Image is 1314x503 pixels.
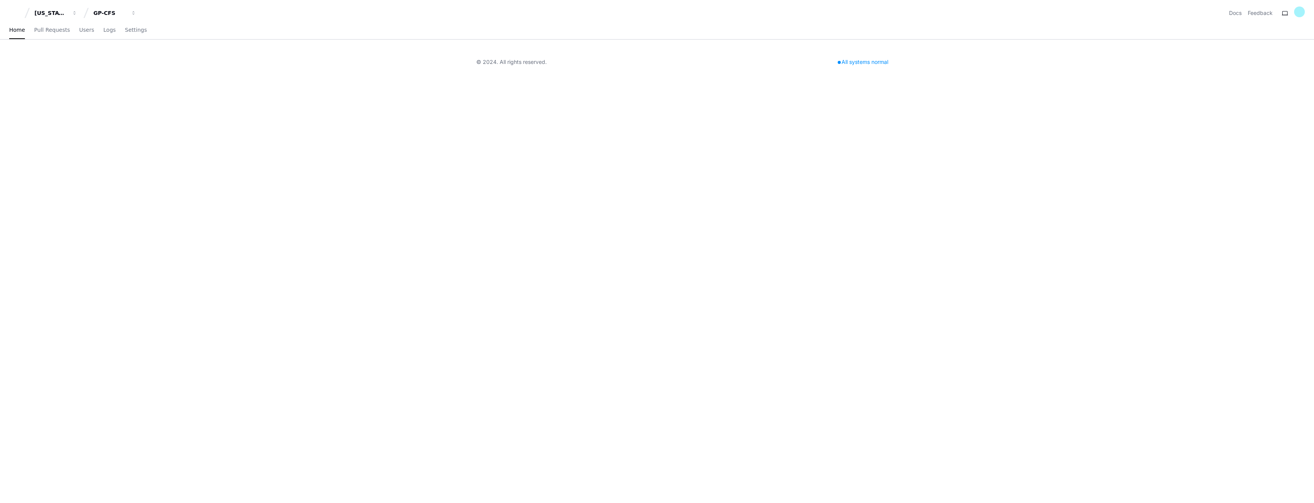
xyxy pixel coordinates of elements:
[79,21,94,39] a: Users
[103,28,116,32] span: Logs
[34,9,67,17] div: [US_STATE] Pacific
[476,58,547,66] div: © 2024. All rights reserved.
[833,57,893,67] div: All systems normal
[125,21,147,39] a: Settings
[1229,9,1242,17] a: Docs
[9,21,25,39] a: Home
[79,28,94,32] span: Users
[34,28,70,32] span: Pull Requests
[9,28,25,32] span: Home
[34,21,70,39] a: Pull Requests
[93,9,126,17] div: GP-CFS
[1248,9,1273,17] button: Feedback
[31,6,80,20] button: [US_STATE] Pacific
[125,28,147,32] span: Settings
[90,6,139,20] button: GP-CFS
[103,21,116,39] a: Logs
